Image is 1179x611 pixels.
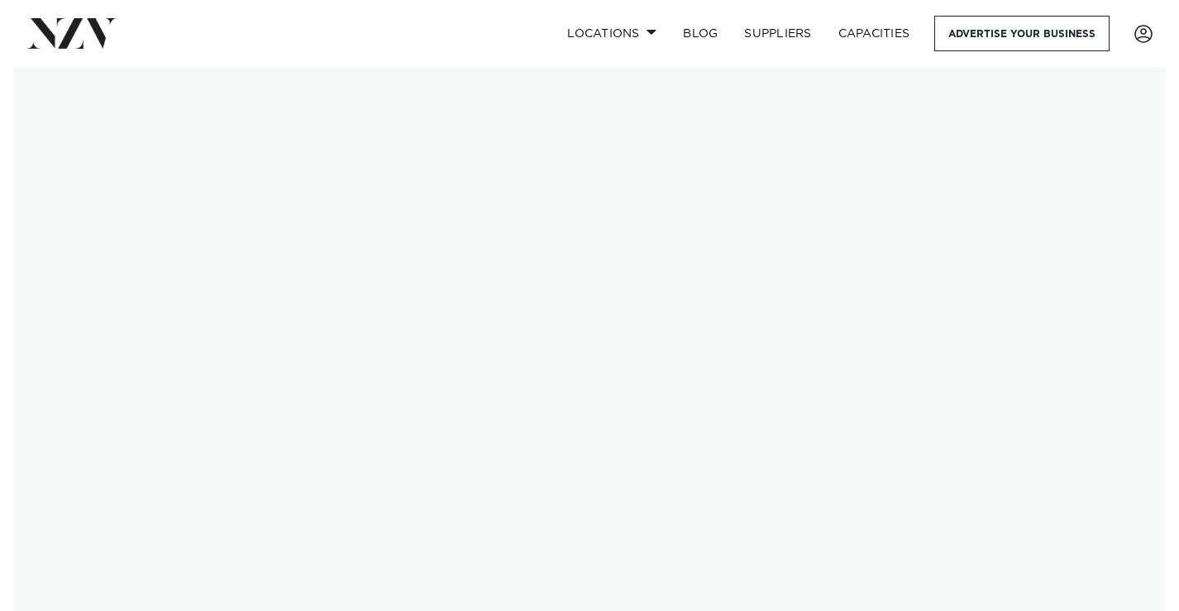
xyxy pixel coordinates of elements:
a: SUPPLIERS [731,16,824,51]
a: BLOG [670,16,731,51]
a: Locations [554,16,670,51]
a: Capacities [825,16,924,51]
img: nzv-logo.png [26,18,117,48]
a: Advertise your business [934,16,1110,51]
